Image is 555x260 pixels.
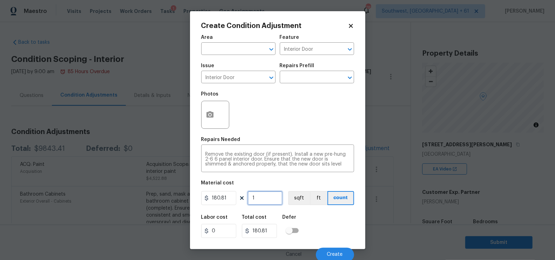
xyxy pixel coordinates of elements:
[283,215,297,220] h5: Defer
[201,35,213,40] h5: Area
[286,252,302,257] span: Cancel
[266,44,276,54] button: Open
[280,35,299,40] h5: Feature
[201,22,348,29] h2: Create Condition Adjustment
[310,191,327,205] button: ft
[201,63,215,68] h5: Issue
[327,191,354,205] button: count
[345,44,355,54] button: Open
[242,215,267,220] h5: Total cost
[288,191,310,205] button: sqft
[201,137,241,142] h5: Repairs Needed
[280,63,314,68] h5: Repairs Prefill
[266,73,276,83] button: Open
[205,152,350,167] textarea: Remove the existing door (if present). Install a new pre-hung 2-6 6 panel interior door. Ensure t...
[201,181,234,185] h5: Material cost
[201,92,219,97] h5: Photos
[327,252,343,257] span: Create
[201,215,228,220] h5: Labor cost
[345,73,355,83] button: Open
